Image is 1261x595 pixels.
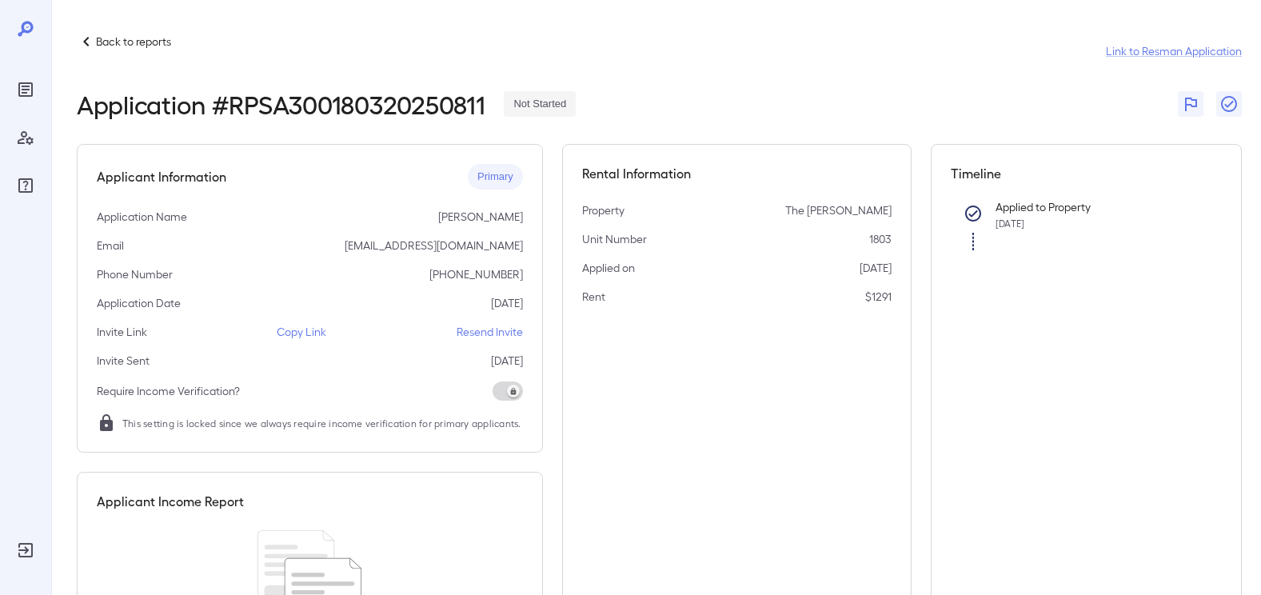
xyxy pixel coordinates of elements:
[13,537,38,563] div: Log Out
[582,289,605,305] p: Rent
[97,238,124,254] p: Email
[97,492,244,511] h5: Applicant Income Report
[77,90,485,118] h2: Application # RPSA300180320250811
[491,295,523,311] p: [DATE]
[869,231,892,247] p: 1803
[345,238,523,254] p: [EMAIL_ADDRESS][DOMAIN_NAME]
[13,173,38,198] div: FAQ
[97,353,150,369] p: Invite Sent
[951,164,1222,183] h5: Timeline
[1216,91,1242,117] button: Close Report
[504,97,576,112] span: Not Started
[468,170,523,185] span: Primary
[96,34,171,50] p: Back to reports
[277,324,326,340] p: Copy Link
[13,77,38,102] div: Reports
[582,231,647,247] p: Unit Number
[97,383,240,399] p: Require Income Verification?
[97,295,181,311] p: Application Date
[97,209,187,225] p: Application Name
[13,125,38,150] div: Manage Users
[457,324,523,340] p: Resend Invite
[996,218,1024,229] span: [DATE]
[996,199,1196,215] p: Applied to Property
[1106,43,1242,59] a: Link to Resman Application
[582,202,625,218] p: Property
[97,266,173,282] p: Phone Number
[491,353,523,369] p: [DATE]
[785,202,892,218] p: The [PERSON_NAME]
[122,415,521,431] span: This setting is locked since we always require income verification for primary applicants.
[97,324,147,340] p: Invite Link
[1178,91,1203,117] button: Flag Report
[860,260,892,276] p: [DATE]
[429,266,523,282] p: [PHONE_NUMBER]
[97,167,226,186] h5: Applicant Information
[582,260,635,276] p: Applied on
[582,164,892,183] h5: Rental Information
[438,209,523,225] p: [PERSON_NAME]
[865,289,892,305] p: $1291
